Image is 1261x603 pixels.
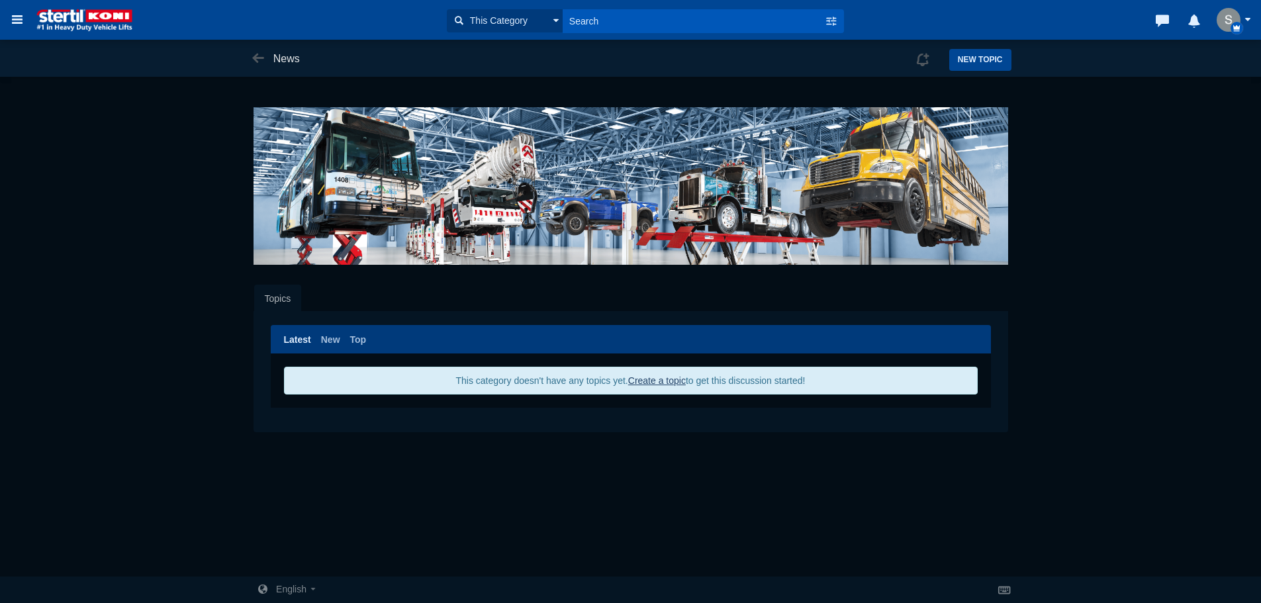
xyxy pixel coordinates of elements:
a: Top [350,333,367,346]
span: English [276,584,306,594]
img: m1Iy0NEpautQ6BZAPxuVzHWYOIfC2+ampKesjmYNeL93vfWANUbihYy75Q4NYEkrIo0wAYikjQwEJAYgloYQ8ygQgljIyFJAQ... [1217,8,1240,32]
span: New Topic [958,55,1003,64]
button: This Category [447,9,563,32]
span: This category doesn't have any topics yet. to get this discussion started! [456,375,806,386]
span: This Category [467,14,528,28]
input: Search [563,9,824,32]
a: Create a topic [628,375,686,386]
span: News [273,53,300,64]
a: Topics [254,285,302,312]
a: Latest [284,333,311,346]
a: New [321,333,340,346]
img: logo%20STERTIL%20KONIRGB300%20w%20white%20text.png [31,8,138,32]
a: New Topic [949,49,1011,70]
